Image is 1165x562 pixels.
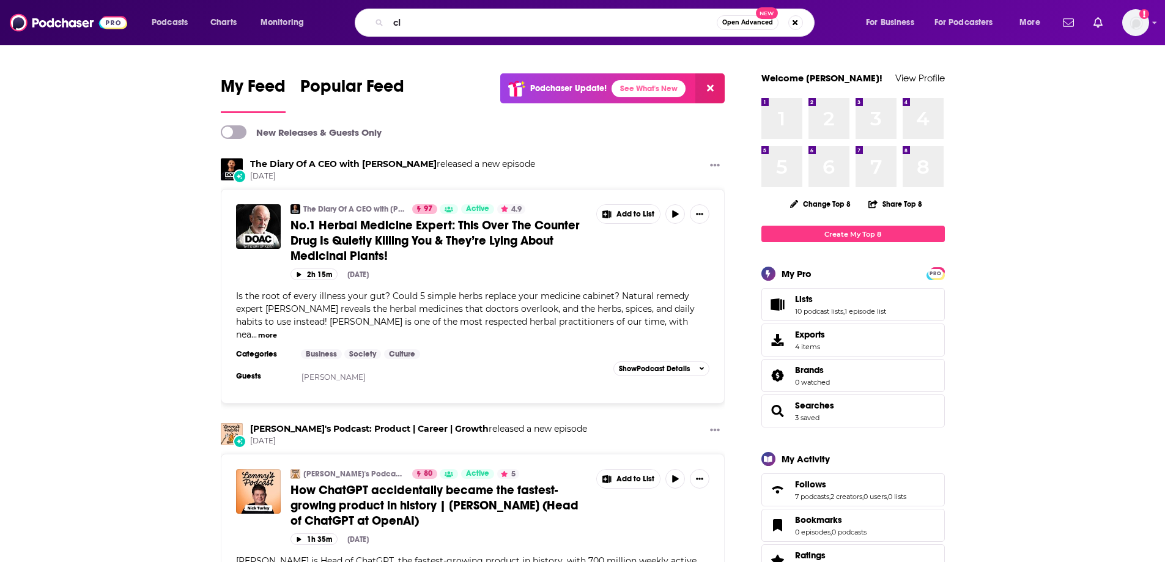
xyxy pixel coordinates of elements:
[290,204,300,214] a: The Diary Of A CEO with Steven Bartlett
[412,469,437,479] a: 80
[303,204,404,214] a: The Diary Of A CEO with [PERSON_NAME]
[252,13,320,32] button: open menu
[597,470,660,488] button: Show More Button
[843,307,845,316] span: ,
[300,76,404,113] a: Popular Feed
[766,517,790,534] a: Bookmarks
[830,528,832,536] span: ,
[761,394,945,427] span: Searches
[795,479,826,490] span: Follows
[761,226,945,242] a: Create My Top 8
[290,268,338,280] button: 2h 15m
[783,196,859,212] button: Change Top 8
[258,330,277,341] button: more
[152,14,188,31] span: Podcasts
[347,270,369,279] div: [DATE]
[795,342,825,351] span: 4 items
[616,210,654,219] span: Add to List
[795,307,843,316] a: 10 podcast lists
[761,473,945,506] span: Follows
[766,481,790,498] a: Follows
[347,535,369,544] div: [DATE]
[612,80,686,97] a: See What's New
[300,76,404,104] span: Popular Feed
[250,171,535,182] span: [DATE]
[202,13,244,32] a: Charts
[1122,9,1149,36] img: User Profile
[888,492,906,501] a: 0 lists
[795,550,826,561] span: Ratings
[934,14,993,31] span: For Podcasters
[221,423,243,445] img: Lenny's Podcast: Product | Career | Growth
[705,158,725,174] button: Show More Button
[221,76,286,104] span: My Feed
[722,20,773,26] span: Open Advanced
[613,361,710,376] button: ShowPodcast Details
[761,288,945,321] span: Lists
[832,528,867,536] a: 0 podcasts
[290,533,338,545] button: 1h 35m
[303,469,404,479] a: [PERSON_NAME]'s Podcast: Product | Career | Growth
[210,14,237,31] span: Charts
[461,469,494,479] a: Active
[887,492,888,501] span: ,
[766,402,790,420] a: Searches
[766,331,790,349] span: Exports
[301,349,342,359] a: Business
[1019,14,1040,31] span: More
[795,479,906,490] a: Follows
[795,294,813,305] span: Lists
[388,13,717,32] input: Search podcasts, credits, & more...
[616,475,654,484] span: Add to List
[795,329,825,340] span: Exports
[366,9,826,37] div: Search podcasts, credits, & more...
[412,204,437,214] a: 97
[10,11,127,34] img: Podchaser - Follow, Share and Rate Podcasts
[221,158,243,180] img: The Diary Of A CEO with Steven Bartlett
[290,483,588,528] a: How ChatGPT accidentally became the fastest-growing product in history | [PERSON_NAME] (Head of C...
[290,469,300,479] img: Lenny's Podcast: Product | Career | Growth
[1139,9,1149,19] svg: Add a profile image
[795,550,857,561] a: Ratings
[530,83,607,94] p: Podchaser Update!
[829,492,830,501] span: ,
[1122,9,1149,36] button: Show profile menu
[290,218,588,264] a: No.1 Herbal Medicine Expert: This Over The Counter Drug Is Quietly Killing You & They’re Lying Ab...
[236,371,291,381] h3: Guests
[717,15,779,30] button: Open AdvancedNew
[261,14,304,31] span: Monitoring
[143,13,204,32] button: open menu
[236,290,695,340] span: Is the root of every illness your gut? Could 5 simple herbs replace your medicine cabinet? Natura...
[236,469,281,514] img: How ChatGPT accidentally became the fastest-growing product in history | Nick Turley (Head of Cha...
[236,349,291,359] h3: Categories
[928,268,943,278] a: PRO
[236,204,281,249] a: No.1 Herbal Medicine Expert: This Over The Counter Drug Is Quietly Killing You & They’re Lying Ab...
[344,349,381,359] a: Society
[761,359,945,392] span: Brands
[830,492,862,501] a: 2 creators
[497,204,525,214] button: 4.9
[466,468,489,480] span: Active
[250,423,587,435] h3: released a new episode
[290,218,580,264] span: No.1 Herbal Medicine Expert: This Over The Counter Drug Is Quietly Killing You & They’re Lying Ab...
[1122,9,1149,36] span: Logged in as mindyn
[795,400,834,411] a: Searches
[466,203,489,215] span: Active
[1089,12,1108,33] a: Show notifications dropdown
[795,364,830,375] a: Brands
[795,528,830,536] a: 0 episodes
[862,492,864,501] span: ,
[250,436,587,446] span: [DATE]
[690,204,709,224] button: Show More Button
[761,509,945,542] span: Bookmarks
[597,205,660,223] button: Show More Button
[619,364,690,373] span: Show Podcast Details
[782,268,812,279] div: My Pro
[766,367,790,384] a: Brands
[766,296,790,313] a: Lists
[221,125,382,139] a: New Releases & Guests Only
